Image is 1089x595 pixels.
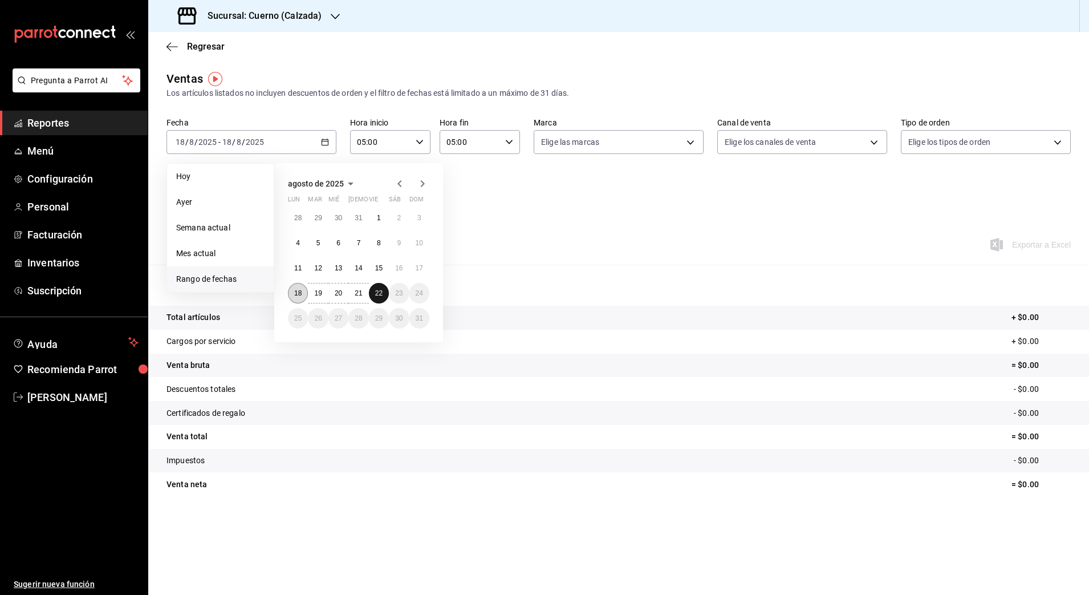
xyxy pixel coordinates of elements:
[335,264,342,272] abbr: 13 de agosto de 2025
[198,9,322,23] h3: Sucursal: Cuerno (Calzada)
[308,208,328,228] button: 29 de julio de 2025
[176,273,265,285] span: Rango de fechas
[166,407,245,419] p: Certificados de regalo
[314,214,322,222] abbr: 29 de julio de 2025
[166,431,208,443] p: Venta total
[717,119,887,127] label: Canal de venta
[27,362,139,377] span: Recomienda Parrot
[534,119,704,127] label: Marca
[1011,311,1071,323] p: + $0.00
[416,314,423,322] abbr: 31 de agosto de 2025
[389,208,409,228] button: 2 de agosto de 2025
[355,314,362,322] abbr: 28 de agosto de 2025
[288,179,344,188] span: agosto de 2025
[328,196,339,208] abbr: miércoles
[541,136,599,148] span: Elige las marcas
[218,137,221,147] span: -
[1011,359,1071,371] p: = $0.00
[296,239,300,247] abbr: 4 de agosto de 2025
[348,258,368,278] button: 14 de agosto de 2025
[308,196,322,208] abbr: martes
[176,196,265,208] span: Ayer
[166,479,207,491] p: Venta neta
[355,289,362,297] abbr: 21 de agosto de 2025
[166,87,1071,99] div: Los artículos listados no incluyen descuentos de orden y el filtro de fechas está limitado a un m...
[27,227,139,242] span: Facturación
[389,233,409,253] button: 9 de agosto de 2025
[725,136,816,148] span: Elige los canales de venta
[316,239,320,247] abbr: 5 de agosto de 2025
[369,208,389,228] button: 1 de agosto de 2025
[395,314,403,322] abbr: 30 de agosto de 2025
[166,70,203,87] div: Ventas
[27,199,139,214] span: Personal
[348,308,368,329] button: 28 de agosto de 2025
[314,289,322,297] abbr: 19 de agosto de 2025
[125,30,135,39] button: open_drawer_menu
[395,264,403,272] abbr: 16 de agosto de 2025
[416,264,423,272] abbr: 17 de agosto de 2025
[242,137,245,147] span: /
[357,239,361,247] abbr: 7 de agosto de 2025
[314,264,322,272] abbr: 12 de agosto de 2025
[176,171,265,183] span: Hoy
[194,137,198,147] span: /
[288,233,308,253] button: 4 de agosto de 2025
[166,278,1071,292] p: Resumen
[27,390,139,405] span: [PERSON_NAME]
[187,41,225,52] span: Regresar
[14,578,139,590] span: Sugerir nueva función
[395,289,403,297] abbr: 23 de agosto de 2025
[348,233,368,253] button: 7 de agosto de 2025
[288,258,308,278] button: 11 de agosto de 2025
[416,289,423,297] abbr: 24 de agosto de 2025
[1014,407,1071,419] p: - $0.00
[27,115,139,131] span: Reportes
[189,137,194,147] input: --
[389,196,401,208] abbr: sábado
[350,119,430,127] label: Hora inicio
[348,283,368,303] button: 21 de agosto de 2025
[208,72,222,86] img: Tooltip marker
[348,196,416,208] abbr: jueves
[389,308,409,329] button: 30 de agosto de 2025
[294,264,302,272] abbr: 11 de agosto de 2025
[288,196,300,208] abbr: lunes
[166,119,336,127] label: Fecha
[389,283,409,303] button: 23 de agosto de 2025
[166,359,210,371] p: Venta bruta
[375,314,383,322] abbr: 29 de agosto de 2025
[440,119,520,127] label: Hora fin
[416,239,423,247] abbr: 10 de agosto de 2025
[245,137,265,147] input: ----
[409,233,429,253] button: 10 de agosto de 2025
[1011,479,1071,491] p: = $0.00
[27,335,124,349] span: Ayuda
[288,177,357,191] button: agosto de 2025
[397,214,401,222] abbr: 2 de agosto de 2025
[1014,455,1071,467] p: - $0.00
[348,208,368,228] button: 31 de julio de 2025
[375,264,383,272] abbr: 15 de agosto de 2025
[1011,431,1071,443] p: = $0.00
[369,233,389,253] button: 8 de agosto de 2025
[27,143,139,159] span: Menú
[176,222,265,234] span: Semana actual
[377,239,381,247] abbr: 8 de agosto de 2025
[1014,383,1071,395] p: - $0.00
[222,137,232,147] input: --
[328,233,348,253] button: 6 de agosto de 2025
[176,248,265,260] span: Mes actual
[328,308,348,329] button: 27 de agosto de 2025
[901,119,1071,127] label: Tipo de orden
[409,283,429,303] button: 24 de agosto de 2025
[389,258,409,278] button: 16 de agosto de 2025
[185,137,189,147] span: /
[908,136,990,148] span: Elige los tipos de orden
[335,289,342,297] abbr: 20 de agosto de 2025
[166,383,235,395] p: Descuentos totales
[328,258,348,278] button: 13 de agosto de 2025
[308,258,328,278] button: 12 de agosto de 2025
[335,214,342,222] abbr: 30 de julio de 2025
